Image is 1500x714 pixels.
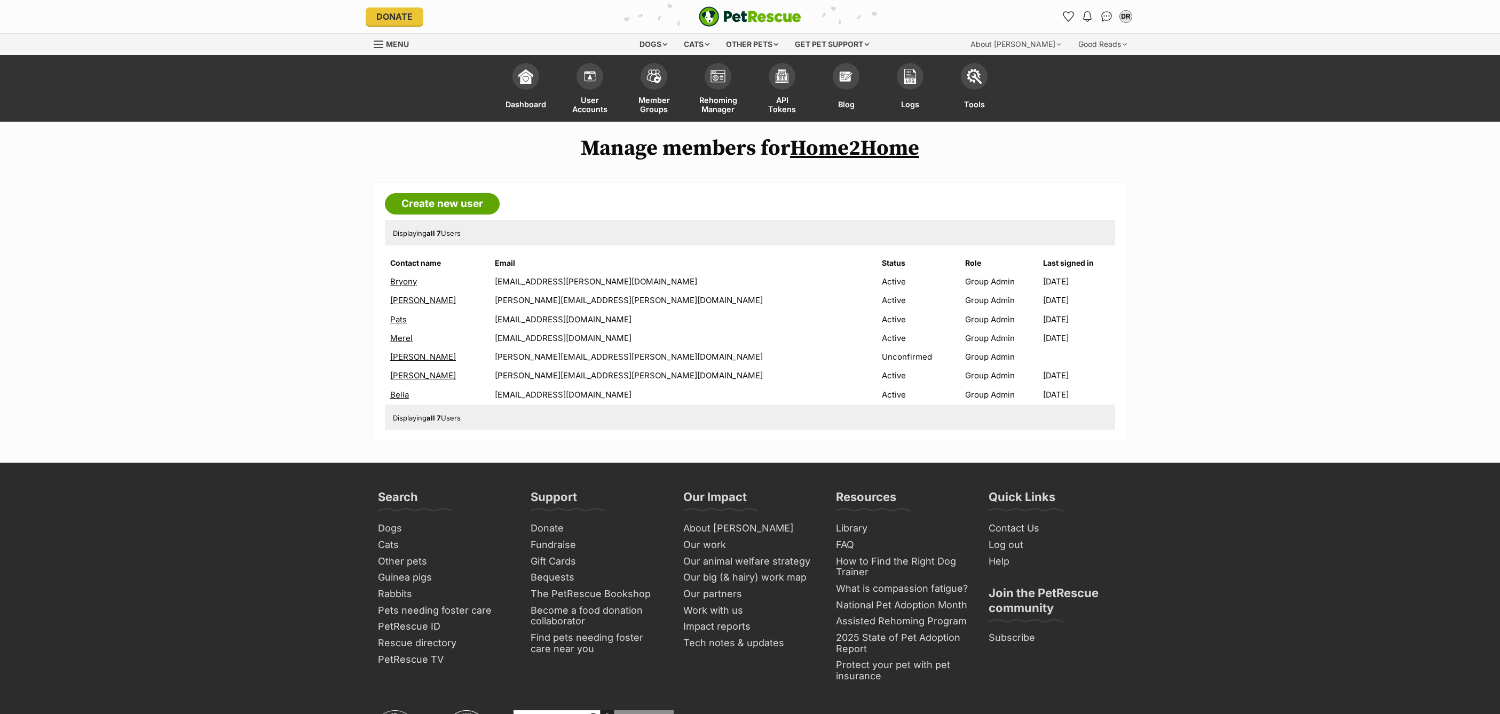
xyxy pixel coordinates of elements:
[836,489,896,511] h3: Resources
[989,489,1055,511] h3: Quick Links
[878,58,942,122] a: Logs
[832,657,974,684] a: Protect your pet with pet insurance
[686,58,750,122] a: Rehoming Manager
[390,295,456,305] a: [PERSON_NAME]
[374,618,516,635] a: PetRescue ID
[942,58,1006,122] a: Tools
[967,69,982,84] img: tools-icon-677f8b7d46040df57c17cb185196fc8e01b2b03676c49af7ba82c462532e62ee.svg
[838,95,855,114] span: Blog
[679,569,821,586] a: Our big (& hairy) work map
[963,34,1069,55] div: About [PERSON_NAME]
[526,520,668,537] a: Donate
[526,537,668,553] a: Fundraise
[491,329,877,347] td: [EMAIL_ADDRESS][DOMAIN_NAME]
[385,193,500,215] a: Create new user
[386,39,409,49] span: Menu
[390,370,456,380] a: [PERSON_NAME]
[1043,273,1114,290] td: [DATE]
[558,58,622,122] a: User Accounts
[1060,8,1077,25] a: Favourites
[374,635,516,652] a: Rescue directory
[526,602,668,630] a: Become a food donation collaborator
[984,520,1126,537] a: Contact Us
[1120,11,1131,22] div: DR
[393,414,461,422] span: Displaying Users
[390,314,407,324] a: Pats
[374,34,416,53] a: Menu
[719,34,786,55] div: Other pets
[1079,8,1096,25] button: Notifications
[390,352,456,362] a: [PERSON_NAME]
[679,520,821,537] a: About [PERSON_NAME]
[374,602,516,619] a: Pets needing foster care
[710,70,725,83] img: group-profile-icon-3fa3cf56718a62981997c0bc7e787c4b2cf8bcc04b72c1350f741eb67cf2f40e.svg
[571,95,609,114] span: User Accounts
[531,489,577,511] h3: Support
[984,630,1126,646] a: Subscribe
[491,291,877,309] td: [PERSON_NAME][EMAIL_ADDRESS][PERSON_NAME][DOMAIN_NAME]
[393,229,461,237] span: Displaying Users
[374,569,516,586] a: Guinea pigs
[832,520,974,537] a: Library
[491,273,877,290] td: [EMAIL_ADDRESS][PERSON_NAME][DOMAIN_NAME]
[386,255,490,272] th: Contact name
[491,386,877,403] td: [EMAIL_ADDRESS][DOMAIN_NAME]
[1117,8,1134,25] button: My account
[832,581,974,597] a: What is compassion fatigue?
[961,348,1042,366] td: Group Admin
[491,255,877,272] th: Email
[526,569,668,586] a: Bequests
[683,489,747,511] h3: Our Impact
[961,311,1042,328] td: Group Admin
[832,537,974,553] a: FAQ
[374,652,516,668] a: PetRescue TV
[961,273,1042,290] td: Group Admin
[491,311,877,328] td: [EMAIL_ADDRESS][DOMAIN_NAME]
[750,58,814,122] a: API Tokens
[961,291,1042,309] td: Group Admin
[903,69,918,84] img: logs-icon-5bf4c29380941ae54b88474b1138927238aebebbc450bc62c8517511492d5a22.svg
[839,69,854,84] img: blogs-icon-e71fceff818bbaa76155c998696f2ea9b8fc06abc828b24f45ee82a475c2fd99.svg
[989,585,1122,622] h3: Join the PetRescue community
[961,367,1042,384] td: Group Admin
[374,520,516,537] a: Dogs
[699,95,737,114] span: Rehoming Manager
[1043,386,1114,403] td: [DATE]
[366,7,423,26] a: Donate
[646,69,661,83] img: team-members-icon-5396bd8760b3fe7c0b43da4ab00e1e3bb1a5d9ba89233759b79545d2d3fc5d0d.svg
[427,229,441,237] strong: all 7
[491,367,877,384] td: [PERSON_NAME][EMAIL_ADDRESS][PERSON_NAME][DOMAIN_NAME]
[984,537,1126,553] a: Log out
[491,348,877,366] td: [PERSON_NAME][EMAIL_ADDRESS][PERSON_NAME][DOMAIN_NAME]
[763,95,801,114] span: API Tokens
[832,597,974,614] a: National Pet Adoption Month
[984,553,1126,570] a: Help
[1043,255,1114,272] th: Last signed in
[1083,11,1092,22] img: notifications-46538b983faf8c2785f20acdc204bb7945ddae34d4c08c2a6579f10ce5e182be.svg
[878,255,960,272] th: Status
[1043,329,1114,347] td: [DATE]
[679,537,821,553] a: Our work
[699,6,801,27] a: PetRescue
[775,69,790,84] img: api-icon-849e3a9e6f871e3acf1f60245d25b4cd0aad652aa5f5372336901a6a67317bd8.svg
[878,291,960,309] td: Active
[622,58,686,122] a: Member Groups
[679,602,821,619] a: Work with us
[494,58,558,122] a: Dashboard
[964,95,985,114] span: Tools
[518,69,533,84] img: dashboard-icon-eb2f2d2d3e046f16d808141f083e7271f6b2e854fb5c12c21221c1fb7104beca.svg
[635,95,673,114] span: Member Groups
[676,34,717,55] div: Cats
[961,386,1042,403] td: Group Admin
[390,390,409,400] a: Bella
[1098,8,1115,25] a: Conversations
[374,586,516,602] a: Rabbits
[374,537,516,553] a: Cats
[832,613,974,630] a: Assisted Rehoming Program
[1101,11,1112,22] img: chat-41dd97257d64d25036548639549fe6c8038ab92f7586957e7f3b1b290dea8141.svg
[699,6,801,27] img: logo-e224e6f780fb5917bec1dbf3a21bbac754714ae5b6737aabdf751b685950b380.svg
[878,273,960,290] td: Active
[832,630,974,657] a: 2025 State of Pet Adoption Report
[526,630,668,657] a: Find pets needing foster care near you
[1043,291,1114,309] td: [DATE]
